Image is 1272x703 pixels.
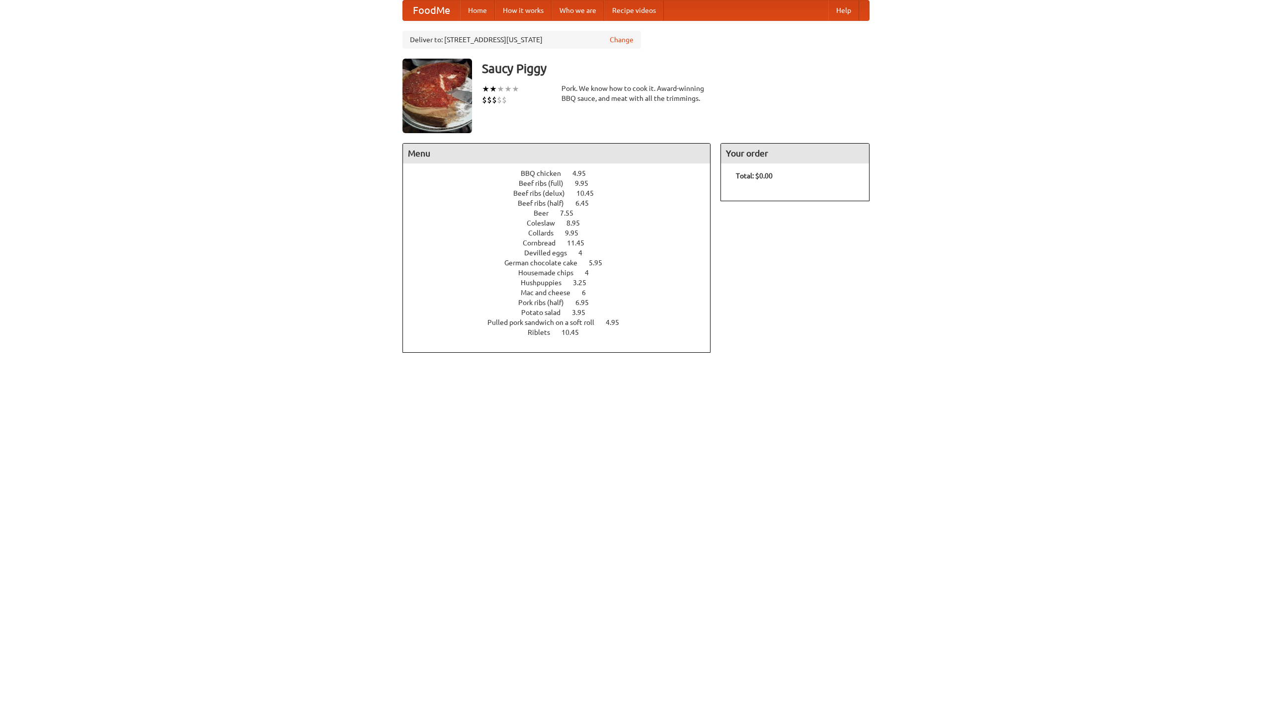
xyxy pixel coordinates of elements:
span: 7.55 [560,209,583,217]
a: Pork ribs (half) 6.95 [518,299,607,307]
span: 10.45 [561,328,589,336]
a: Potato salad 3.95 [521,309,604,316]
span: German chocolate cake [504,259,587,267]
a: Coleslaw 8.95 [527,219,598,227]
span: 3.25 [573,279,596,287]
a: Hushpuppies 3.25 [521,279,605,287]
h3: Saucy Piggy [482,59,870,78]
span: Riblets [528,328,560,336]
span: 3.95 [572,309,595,316]
span: Hushpuppies [521,279,571,287]
a: Beef ribs (full) 9.95 [519,179,607,187]
a: Recipe videos [604,0,664,20]
span: Beef ribs (delux) [513,189,575,197]
span: Housemade chips [518,269,583,277]
span: BBQ chicken [521,169,571,177]
li: ★ [512,83,519,94]
div: Deliver to: [STREET_ADDRESS][US_STATE] [402,31,641,49]
span: Coleslaw [527,219,565,227]
a: FoodMe [403,0,460,20]
img: angular.jpg [402,59,472,133]
span: 4 [578,249,592,257]
li: ★ [497,83,504,94]
span: Potato salad [521,309,570,316]
span: 9.95 [565,229,588,237]
span: 4.95 [572,169,596,177]
a: German chocolate cake 5.95 [504,259,621,267]
a: Pulled pork sandwich on a soft roll 4.95 [487,318,637,326]
span: 6.95 [575,299,599,307]
span: Cornbread [523,239,565,247]
a: Mac and cheese 6 [521,289,604,297]
a: Devilled eggs 4 [524,249,601,257]
span: Pork ribs (half) [518,299,574,307]
a: Cornbread 11.45 [523,239,603,247]
li: $ [487,94,492,105]
a: How it works [495,0,552,20]
li: ★ [489,83,497,94]
li: $ [482,94,487,105]
span: Mac and cheese [521,289,580,297]
a: Change [610,35,634,45]
li: ★ [504,83,512,94]
span: Beef ribs (half) [518,199,574,207]
div: Pork. We know how to cook it. Award-winning BBQ sauce, and meat with all the trimmings. [561,83,711,103]
a: BBQ chicken 4.95 [521,169,604,177]
li: ★ [482,83,489,94]
span: 8.95 [566,219,590,227]
span: 6.45 [575,199,599,207]
span: 5.95 [589,259,612,267]
a: Beef ribs (half) 6.45 [518,199,607,207]
a: Home [460,0,495,20]
h4: Menu [403,144,710,163]
span: 10.45 [576,189,604,197]
span: 9.95 [575,179,598,187]
a: Who we are [552,0,604,20]
span: 6 [582,289,596,297]
a: Riblets 10.45 [528,328,597,336]
a: Beef ribs (delux) 10.45 [513,189,612,197]
span: Beef ribs (full) [519,179,573,187]
span: 4.95 [606,318,629,326]
span: 11.45 [567,239,594,247]
li: $ [492,94,497,105]
a: Help [828,0,859,20]
h4: Your order [721,144,869,163]
span: Pulled pork sandwich on a soft roll [487,318,604,326]
a: Beer 7.55 [534,209,592,217]
span: Beer [534,209,558,217]
a: Housemade chips 4 [518,269,607,277]
li: $ [497,94,502,105]
span: 4 [585,269,599,277]
span: Collards [528,229,563,237]
li: $ [502,94,507,105]
span: Devilled eggs [524,249,577,257]
b: Total: $0.00 [736,172,773,180]
a: Collards 9.95 [528,229,597,237]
